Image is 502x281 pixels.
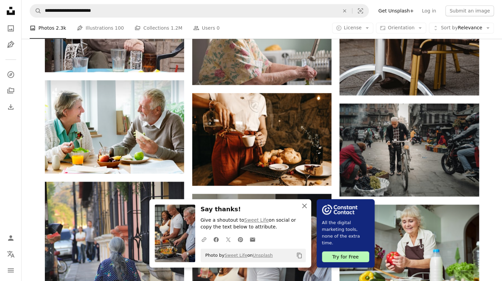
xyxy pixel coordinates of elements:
a: Log in [418,5,440,16]
a: Log in / Sign up [4,231,18,245]
span: Relevance [441,25,482,32]
span: License [344,25,362,31]
a: Share on Twitter [222,232,234,246]
span: All the digital marketing tools, none of the extra time. [322,219,369,246]
img: file-1754318165549-24bf788d5b37 [322,205,357,215]
a: woman in yellow and green floral shirt holding white ceramic mug [192,35,331,41]
a: Share over email [246,232,259,246]
button: Orientation [376,23,426,34]
a: Sweet Life [225,253,247,258]
a: person pouring brown liquid on tea cup [192,136,331,142]
span: Sort by [441,25,457,31]
a: Home — Unsplash [4,4,18,19]
button: License [332,23,374,34]
span: 1.2M [171,25,182,32]
span: 0 [216,25,219,32]
img: person pouring brown liquid on tea cup [192,93,331,186]
a: Sweet Life [244,217,269,223]
button: Sort byRelevance [429,23,494,34]
a: Illustrations 100 [77,18,124,39]
a: Get Unsplash+ [374,5,418,16]
span: Photo by on [202,250,273,261]
a: Download History [4,100,18,114]
button: Copy to clipboard [294,250,305,261]
button: Language [4,247,18,261]
a: Pensioner Elderly Couple Eating Brunch Concept [45,124,184,130]
button: Submit an image [445,5,494,16]
a: Photos [4,22,18,35]
a: Share on Pinterest [234,232,246,246]
a: Unsplash [253,253,272,258]
a: Share on Facebook [210,232,222,246]
button: Search Unsplash [30,4,41,17]
a: Collections [4,84,18,97]
a: Cheerful elderly lady in apron holding red bell pepper and smiling while standing by the table wi... [339,248,479,254]
a: Collections 1.2M [135,18,182,39]
a: Users 0 [193,18,220,39]
button: Clear [337,4,352,17]
a: A man standing next to a bike on a street [339,147,479,153]
img: A man standing next to a bike on a street [339,103,479,196]
span: 100 [115,25,124,32]
h3: Say thanks! [201,205,306,214]
span: Orientation [388,25,414,31]
button: Visual search [352,4,368,17]
a: All the digital marketing tools, none of the extra time.Try for Free [317,199,375,268]
button: Menu [4,263,18,277]
form: Find visuals sitewide [30,4,369,18]
a: Explore [4,68,18,81]
a: Illustrations [4,38,18,51]
img: Pensioner Elderly Couple Eating Brunch Concept [45,80,184,173]
p: Give a shoutout to on social or copy the text below to attribute. [201,217,306,230]
div: Try for Free [322,251,369,262]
